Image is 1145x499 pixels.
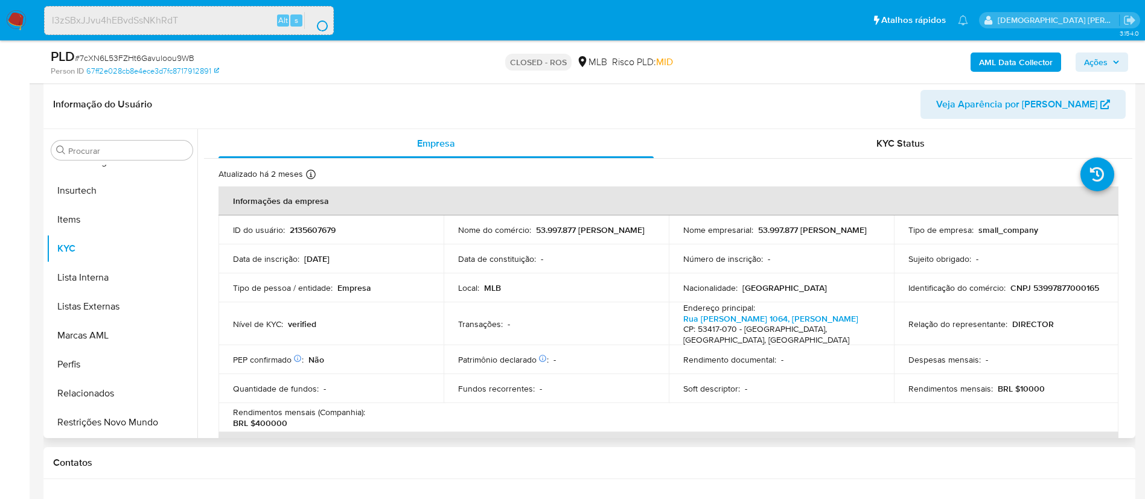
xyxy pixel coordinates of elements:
[233,282,333,293] p: Tipo de pessoa / entidade :
[484,282,501,293] p: MLB
[536,224,645,235] p: 53.997.877 [PERSON_NAME]
[979,52,1053,72] b: AML Data Collector
[876,136,925,150] span: KYC Status
[68,145,188,156] input: Procurar
[540,383,542,394] p: -
[986,354,988,365] p: -
[53,457,1126,469] h1: Contatos
[908,224,974,235] p: Tipo de empresa :
[683,354,776,365] p: Rendimento documental :
[278,14,288,26] span: Alt
[324,383,326,394] p: -
[458,319,503,329] p: Transações :
[458,224,531,235] p: Nome do comércio :
[458,282,479,293] p: Local :
[46,176,197,205] button: Insurtech
[86,66,219,77] a: 67ff2e028cb8e4ece3d7fc8717912891
[458,253,536,264] p: Data de constituição :
[218,432,1118,461] th: Detalhes de contato
[233,354,304,365] p: PEP confirmado :
[576,56,607,69] div: MLB
[1010,282,1099,293] p: CNPJ 53997877000165
[908,383,993,394] p: Rendimentos mensais :
[505,54,572,71] p: CLOSED - ROS
[56,145,66,155] button: Procurar
[553,354,556,365] p: -
[233,418,287,428] p: BRL $400000
[458,383,535,394] p: Fundos recorrentes :
[908,282,1006,293] p: Identificação do comércio :
[920,90,1126,119] button: Veja Aparência por [PERSON_NAME]
[971,52,1061,72] button: AML Data Collector
[1120,28,1139,38] span: 3.154.0
[683,383,740,394] p: Soft descriptor :
[288,319,316,329] p: verified
[233,224,285,235] p: ID do usuário :
[308,354,324,365] p: Não
[233,319,283,329] p: Nível de KYC :
[46,263,197,292] button: Lista Interna
[290,224,336,235] p: 2135607679
[46,292,197,321] button: Listas Externas
[46,379,197,408] button: Relacionados
[337,282,371,293] p: Empresa
[976,253,978,264] p: -
[683,302,755,313] p: Endereço principal :
[53,98,152,110] h1: Informação do Usuário
[1012,319,1054,329] p: DIRECTOR
[758,224,867,235] p: 53.997.877 [PERSON_NAME]
[1123,14,1136,27] a: Sair
[908,354,981,365] p: Despesas mensais :
[51,66,84,77] b: Person ID
[936,90,1097,119] span: Veja Aparência por [PERSON_NAME]
[1076,52,1128,72] button: Ações
[304,12,329,29] button: search-icon
[656,55,673,69] span: MID
[1084,52,1108,72] span: Ações
[683,224,753,235] p: Nome empresarial :
[745,383,747,394] p: -
[417,136,455,150] span: Empresa
[683,282,738,293] p: Nacionalidade :
[958,15,968,25] a: Notificações
[233,253,299,264] p: Data de inscrição :
[233,383,319,394] p: Quantidade de fundos :
[218,186,1118,215] th: Informações da empresa
[612,56,673,69] span: Risco PLD:
[508,319,510,329] p: -
[75,52,194,64] span: # 7cXN6L53FZHt6Gavuloou9WB
[908,253,971,264] p: Sujeito obrigado :
[46,350,197,379] button: Perfis
[978,224,1038,235] p: small_company
[51,46,75,66] b: PLD
[881,14,946,27] span: Atalhos rápidos
[295,14,298,26] span: s
[458,354,549,365] p: Patrimônio declarado :
[541,253,543,264] p: -
[233,407,365,418] p: Rendimentos mensais (Companhia) :
[998,383,1045,394] p: BRL $10000
[781,354,783,365] p: -
[742,282,827,293] p: [GEOGRAPHIC_DATA]
[304,253,330,264] p: [DATE]
[683,324,875,345] h4: CP: 53417-070 - [GEOGRAPHIC_DATA], [GEOGRAPHIC_DATA], [GEOGRAPHIC_DATA]
[998,14,1120,26] p: thais.asantos@mercadolivre.com
[908,319,1007,329] p: Relação do representante :
[45,13,333,28] input: Pesquise usuários ou casos...
[46,321,197,350] button: Marcas AML
[46,205,197,234] button: Items
[218,168,303,180] p: Atualizado há 2 meses
[683,253,763,264] p: Número de inscrição :
[768,253,770,264] p: -
[46,234,197,263] button: KYC
[46,408,197,437] button: Restrições Novo Mundo
[683,313,858,325] a: Rua [PERSON_NAME] 1064, [PERSON_NAME]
